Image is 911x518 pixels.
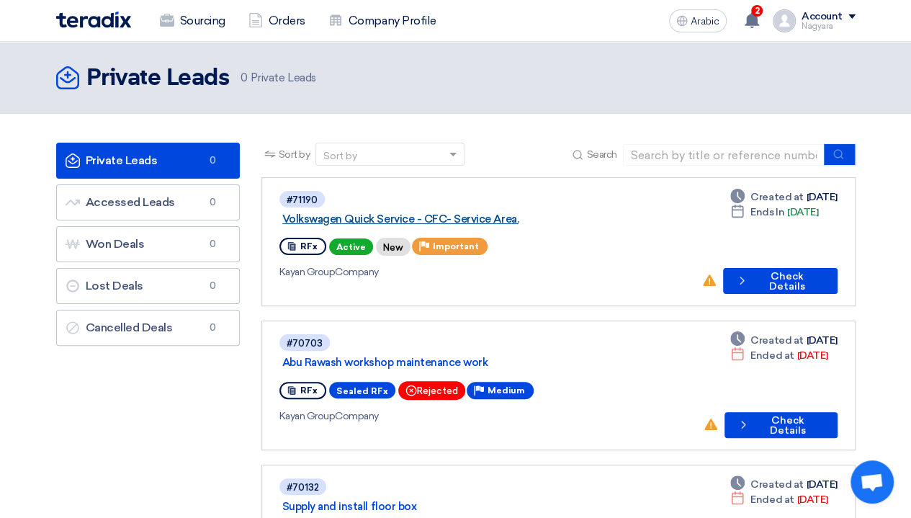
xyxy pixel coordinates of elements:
[691,15,719,27] font: Arabic
[723,268,838,294] button: Check Details
[210,197,216,207] font: 0
[335,410,379,422] font: Company
[806,478,837,491] font: [DATE]
[773,9,796,32] img: profile_test.png
[282,213,519,225] font: Volkswagen Quick Service - CFC- Service Area.
[769,414,805,437] font: Check Details
[750,334,803,347] font: Created at
[282,213,642,225] a: Volkswagen Quick Service - CFC- Service Area.
[750,478,803,491] font: Created at
[279,266,336,278] font: Kayan Group
[86,67,230,90] font: Private Leads
[56,184,240,220] a: Accessed Leads0
[806,191,837,203] font: [DATE]
[669,9,727,32] button: Arabic
[279,410,336,422] font: Kayan Group
[56,12,131,28] img: Teradix logo
[724,412,838,438] button: Check Details
[282,500,417,513] font: Supply and install floor box
[282,500,642,513] a: Supply and install floor box
[210,322,216,333] font: 0
[750,494,794,506] font: Ended at
[336,242,366,252] font: Active
[769,270,805,293] font: Check Details
[287,482,319,493] font: #70132
[56,310,240,346] a: Cancelled Deals0
[488,385,525,396] font: Medium
[86,153,158,167] font: Private Leads
[86,321,173,334] font: Cancelled Deals
[754,6,759,16] font: 2
[56,143,240,179] a: Private Leads0
[433,241,479,251] font: Important
[802,10,843,22] font: Account
[251,71,316,84] font: Private Leads
[86,195,175,209] font: Accessed Leads
[210,280,216,291] font: 0
[750,206,784,218] font: Ends In
[86,279,143,293] font: Lost Deals
[56,268,240,304] a: Lost Deals0
[750,349,794,362] font: Ended at
[586,148,616,161] font: Search
[787,206,818,218] font: [DATE]
[300,385,318,396] font: RFx
[241,71,248,84] font: 0
[86,237,145,251] font: Won Deals
[300,241,318,251] font: RFx
[148,5,237,37] a: Sourcing
[210,238,216,249] font: 0
[383,242,403,253] font: New
[851,460,894,504] a: Open chat
[287,338,323,349] font: #70703
[623,144,825,166] input: Search by title or reference number
[349,14,436,27] font: Company Profile
[806,334,837,347] font: [DATE]
[237,5,317,37] a: Orders
[269,14,305,27] font: Orders
[796,494,827,506] font: [DATE]
[802,22,833,31] font: Nagyara
[180,14,225,27] font: Sourcing
[282,356,488,369] font: Abu Rawash workshop maintenance work
[210,155,216,166] font: 0
[335,266,379,278] font: Company
[56,226,240,262] a: Won Deals0
[336,385,388,396] font: Sealed RFx
[279,148,310,161] font: Sort by
[287,195,318,205] font: #71190
[796,349,827,362] font: [DATE]
[323,150,357,162] font: Sort by
[417,386,458,397] font: Rejected
[750,191,803,203] font: Created at
[282,356,642,369] a: Abu Rawash workshop maintenance work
